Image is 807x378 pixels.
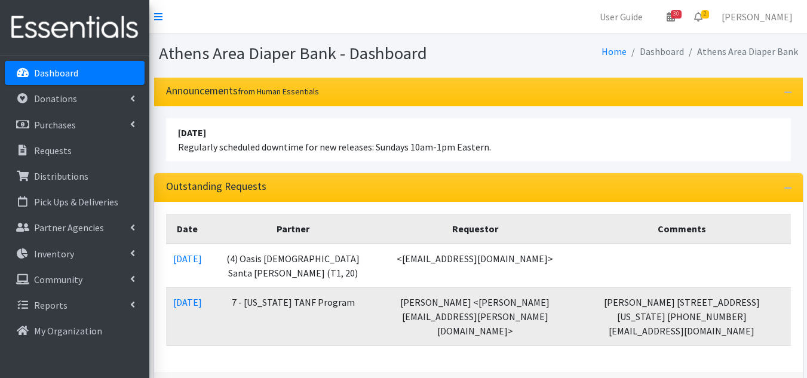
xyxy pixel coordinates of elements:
[34,248,74,260] p: Inventory
[34,145,72,156] p: Requests
[5,268,145,291] a: Community
[627,43,684,60] li: Dashboard
[166,118,791,161] li: Regularly scheduled downtime for new releases: Sundays 10am-1pm Eastern.
[5,190,145,214] a: Pick Ups & Deliveries
[34,299,67,311] p: Reports
[590,5,652,29] a: User Guide
[378,214,573,244] th: Requestor
[378,244,573,288] td: <[EMAIL_ADDRESS][DOMAIN_NAME]>
[34,67,78,79] p: Dashboard
[173,253,202,265] a: [DATE]
[712,5,802,29] a: [PERSON_NAME]
[684,43,798,60] li: Athens Area Diaper Bank
[166,85,319,97] h3: Announcements
[602,45,627,57] a: Home
[34,93,77,105] p: Donations
[378,287,573,345] td: [PERSON_NAME] <[PERSON_NAME][EMAIL_ADDRESS][PERSON_NAME][DOMAIN_NAME]>
[5,319,145,343] a: My Organization
[178,127,206,139] strong: [DATE]
[166,214,209,244] th: Date
[5,164,145,188] a: Distributions
[671,10,682,19] span: 30
[5,87,145,110] a: Donations
[685,5,712,29] a: 2
[5,139,145,162] a: Requests
[159,43,474,64] h1: Athens Area Diaper Bank - Dashboard
[34,325,102,337] p: My Organization
[173,296,202,308] a: [DATE]
[5,216,145,239] a: Partner Agencies
[573,214,791,244] th: Comments
[34,170,88,182] p: Distributions
[5,8,145,48] img: HumanEssentials
[5,293,145,317] a: Reports
[34,196,118,208] p: Pick Ups & Deliveries
[34,119,76,131] p: Purchases
[34,273,82,285] p: Community
[701,10,709,19] span: 2
[209,287,378,345] td: 7 - [US_STATE] TANF Program
[238,86,319,97] small: from Human Essentials
[657,5,685,29] a: 30
[5,242,145,266] a: Inventory
[5,61,145,85] a: Dashboard
[34,222,104,233] p: Partner Agencies
[166,180,266,193] h3: Outstanding Requests
[5,113,145,137] a: Purchases
[209,214,378,244] th: Partner
[209,244,378,288] td: (4) Oasis [DEMOGRAPHIC_DATA] Santa [PERSON_NAME] (T1, 20)
[573,287,791,345] td: [PERSON_NAME] [STREET_ADDRESS][US_STATE] [PHONE_NUMBER] [EMAIL_ADDRESS][DOMAIN_NAME]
